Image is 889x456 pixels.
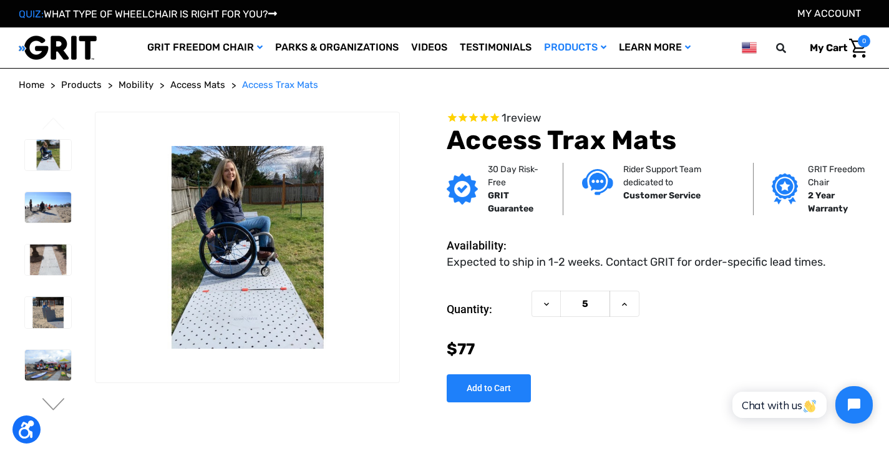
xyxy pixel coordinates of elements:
[61,79,102,90] span: Products
[488,190,533,214] strong: GRIT Guarantee
[119,78,153,92] a: Mobility
[858,35,870,47] span: 0
[41,117,67,132] button: Go to slide 6 of 6
[808,163,875,189] p: GRIT Freedom Chair
[538,27,613,68] a: Products
[623,190,701,201] strong: Customer Service
[810,42,847,54] span: My Cart
[405,27,454,68] a: Videos
[447,237,525,254] dt: Availability:
[19,8,44,20] span: QUIZ:
[447,340,475,358] span: $77
[447,374,531,402] input: Add to Cart
[242,78,318,92] a: Access Trax Mats
[19,78,44,92] a: Home
[808,190,848,214] strong: 2 Year Warranty
[507,111,541,125] span: review
[19,8,277,20] a: QUIZ:WHAT TYPE OF WHEELCHAIR IS RIGHT FOR YOU?
[502,111,541,125] span: 1 reviews
[119,79,153,90] span: Mobility
[782,35,800,61] input: Search
[25,350,71,381] img: Access Trax Mats
[25,140,71,170] img: Access Trax Mats
[742,40,757,56] img: us.png
[447,291,525,328] label: Quantity:
[25,192,71,223] img: Access Trax Mats
[41,398,67,413] button: Go to slide 2 of 6
[613,27,697,68] a: Learn More
[582,169,613,195] img: Customer service
[170,78,225,92] a: Access Mats
[25,297,71,327] img: Access Trax Mats
[19,35,97,61] img: GRIT All-Terrain Wheelchair and Mobility Equipment
[772,173,797,205] img: Grit freedom
[170,79,225,90] span: Access Mats
[61,78,102,92] a: Products
[447,125,870,156] h1: Access Trax Mats
[141,27,269,68] a: GRIT Freedom Chair
[447,254,826,271] dd: Expected to ship in 1-2 weeks. Contact GRIT for order-specific lead times.
[849,39,867,58] img: Cart
[25,245,71,275] img: Access Trax Mats
[447,112,870,125] span: Rated 5.0 out of 5 stars 1 reviews
[19,78,870,92] nav: Breadcrumb
[488,163,544,189] p: 30 Day Risk-Free
[623,163,734,189] p: Rider Support Team dedicated to
[800,35,870,61] a: Cart with 0 items
[447,173,478,205] img: GRIT Guarantee
[95,146,399,349] img: Access Trax Mats
[19,79,44,90] span: Home
[269,27,405,68] a: Parks & Organizations
[454,27,538,68] a: Testimonials
[719,376,883,434] iframe: Tidio Chat
[797,7,861,19] a: Account
[242,79,318,90] span: Access Trax Mats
